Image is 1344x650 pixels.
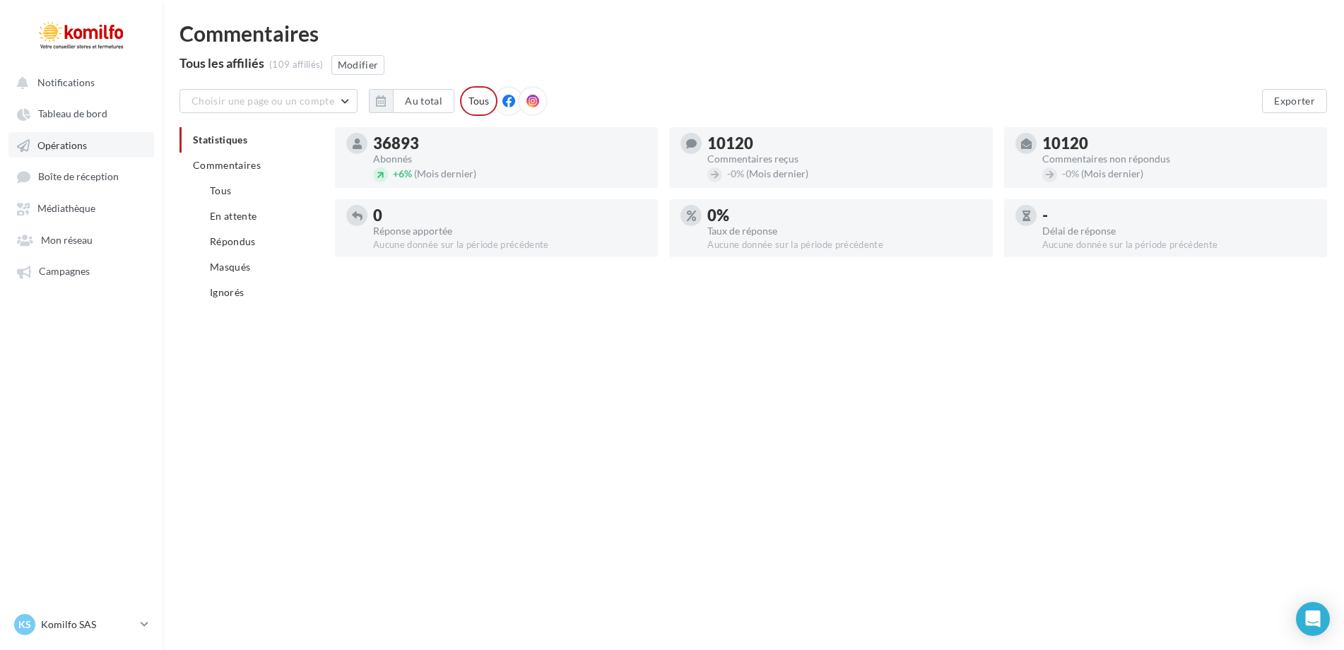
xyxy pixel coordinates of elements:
div: Taux de réponse [707,226,981,236]
div: Commentaires non répondus [1042,154,1316,164]
span: Commentaires [193,159,261,171]
span: Tous [210,184,231,196]
div: Tous les affiliés [179,57,264,69]
a: Opérations [8,132,154,158]
span: Boîte de réception [38,171,119,183]
span: KS [18,617,31,632]
a: Tableau de bord [8,100,154,126]
div: Réponse apportée [373,226,647,236]
button: Modifier [331,55,385,75]
div: 0 [373,208,647,223]
span: + [393,167,399,179]
a: KS Komilfo SAS [11,611,151,638]
span: Tableau de bord [38,108,107,120]
a: Mon réseau [8,227,154,252]
div: Aucune donnée sur la période précédente [1042,239,1316,252]
div: Commentaires reçus [707,154,981,164]
span: - [727,167,731,179]
span: Choisir une page ou un compte [191,95,334,107]
div: Open Intercom Messenger [1296,602,1330,636]
button: Exporter [1262,89,1327,113]
a: Boîte de réception [8,163,154,189]
span: 0% [1062,167,1079,179]
span: Masqués [210,261,250,273]
div: Aucune donnée sur la période précédente [707,239,981,252]
button: Au total [369,89,454,113]
a: Médiathèque [8,195,154,220]
div: 36893 [373,136,647,151]
div: Tous [460,86,497,116]
span: - [1062,167,1066,179]
span: (Mois dernier) [1081,167,1143,179]
div: 10120 [707,136,981,151]
button: Notifications [8,69,148,95]
div: Abonnés [373,154,647,164]
span: Ignorés [210,286,244,298]
span: Campagnes [39,266,90,278]
div: (109 affiliés) [269,59,324,71]
span: Notifications [37,76,95,88]
button: Choisir une page ou un compte [179,89,358,113]
div: - [1042,208,1316,223]
span: (Mois dernier) [414,167,476,179]
div: Commentaires [179,23,1327,44]
div: Délai de réponse [1042,226,1316,236]
span: En attente [210,210,257,222]
p: Komilfo SAS [41,617,135,632]
span: Médiathèque [37,203,95,215]
span: Opérations [37,139,87,151]
div: 10120 [1042,136,1316,151]
span: 0% [727,167,744,179]
button: Au total [393,89,454,113]
span: Répondus [210,235,256,247]
div: Aucune donnée sur la période précédente [373,239,647,252]
div: 0% [707,208,981,223]
span: Mon réseau [41,234,93,246]
a: Campagnes [8,258,154,283]
span: 6% [393,167,412,179]
span: (Mois dernier) [746,167,808,179]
